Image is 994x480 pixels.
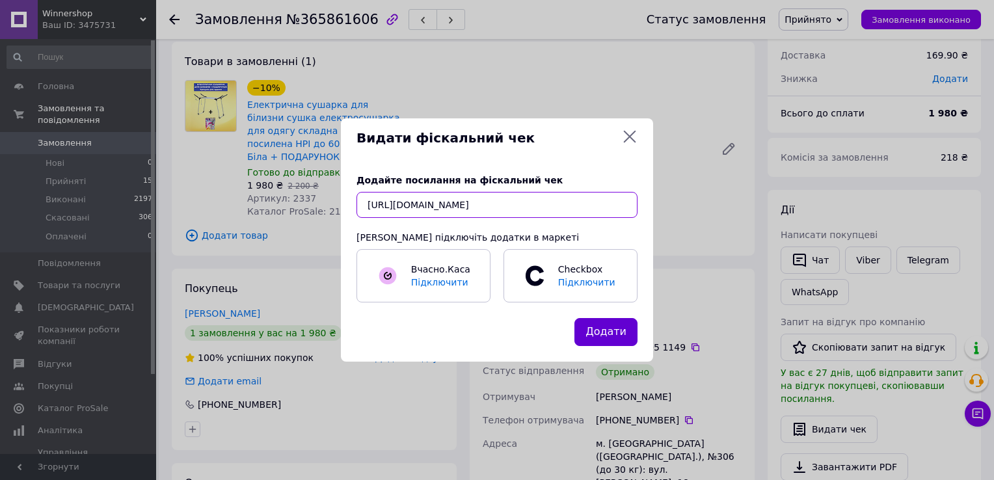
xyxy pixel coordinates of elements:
[356,249,490,302] a: Вчасно.КасаПідключити
[411,264,470,274] span: Вчасно.Каса
[558,277,615,287] span: Підключити
[356,175,563,185] span: Додайте посилання на фіскальний чек
[356,129,617,148] span: Видати фіскальний чек
[574,318,638,346] button: Додати
[504,249,638,302] a: CheckboxПідключити
[552,263,623,289] span: Checkbox
[356,231,638,244] div: [PERSON_NAME] підключіть додатки в маркеті
[356,192,638,218] input: URL чека
[411,277,468,287] span: Підключити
